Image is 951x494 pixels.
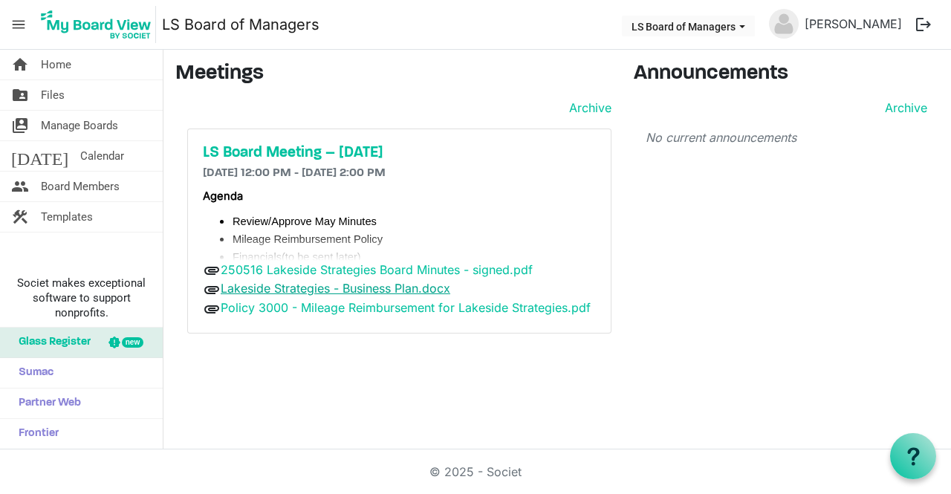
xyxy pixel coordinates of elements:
span: construction [11,202,29,232]
h6: [DATE] 12:00 PM - [DATE] 2:00 PM [203,166,596,181]
a: [PERSON_NAME] [799,9,908,39]
span: [DATE] [11,141,68,171]
img: no-profile-picture.svg [769,9,799,39]
span: attachment [203,300,221,318]
span: attachment [203,261,221,279]
span: Board Members [41,172,120,201]
a: Policy 3000 - Mileage Reimbursement for Lakeside Strategies.pdf [221,300,591,315]
span: Mileage Reimbursement Policy [233,233,383,245]
a: Archive [879,99,927,117]
span: Societ makes exceptional software to support nonprofits. [7,276,156,320]
img: My Board View Logo [36,6,156,43]
span: Files [41,80,65,110]
span: switch_account [11,111,29,140]
b: Agenda [203,189,243,203]
h3: Meetings [175,62,611,87]
h3: Announcements [634,62,939,87]
a: 250516 Lakeside Strategies Board Minutes - signed.pdf [221,262,533,277]
a: © 2025 - Societ [429,464,522,479]
span: Templates [41,202,93,232]
div: new [122,337,143,348]
span: Frontier [11,419,59,449]
span: menu [4,10,33,39]
p: No current announcements [646,129,927,146]
a: LS Board of Managers [162,10,319,39]
a: LS Board Meeting – [DATE] [203,144,596,162]
span: Home [41,50,71,79]
span: (to be sent later) [282,251,361,263]
a: Archive [563,99,611,117]
span: people [11,172,29,201]
span: Glass Register [11,328,91,357]
span: Partner Web [11,389,81,418]
a: Lakeside Strategies - Business Plan.docx [221,281,450,296]
span: Sumac [11,358,53,388]
span: home [11,50,29,79]
span: Financials [233,251,282,263]
span: Review/Approve May Minutes [233,215,377,227]
span: Manage Boards [41,111,118,140]
span: Calendar [80,141,124,171]
button: LS Board of Managers dropdownbutton [622,16,755,36]
a: My Board View Logo [36,6,162,43]
span: attachment [203,281,221,299]
button: logout [908,9,939,40]
span: folder_shared [11,80,29,110]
